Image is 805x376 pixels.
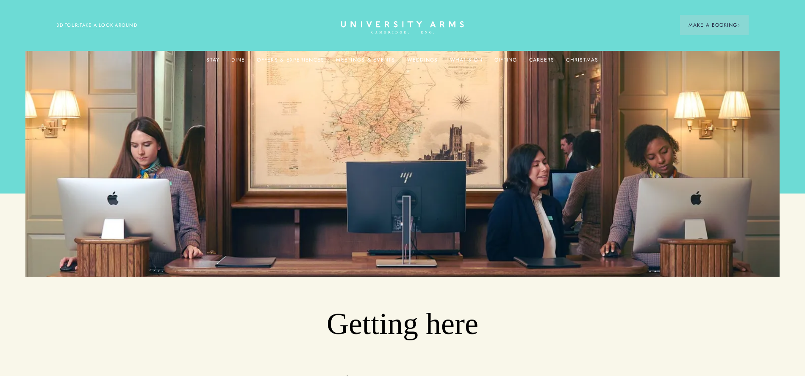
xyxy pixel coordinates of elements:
[56,22,137,29] a: 3D TOUR:TAKE A LOOK AROUND
[231,57,245,68] a: Dine
[257,57,324,68] a: Offers & Experiences
[529,57,555,68] a: Careers
[336,57,395,68] a: Meetings & Events
[688,21,740,29] span: Make a Booking
[566,57,598,68] a: Christmas
[407,57,438,68] a: Weddings
[120,306,685,342] h1: Getting here
[25,51,780,277] img: image-5623dd55eb3be5e1f220c14097a2109fa32372e4-2048x1119-jpg
[450,57,483,68] a: What's On
[341,21,464,34] a: Home
[680,15,749,35] button: Make a BookingArrow icon
[737,24,740,27] img: Arrow icon
[494,57,517,68] a: Gifting
[206,57,219,68] a: Stay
